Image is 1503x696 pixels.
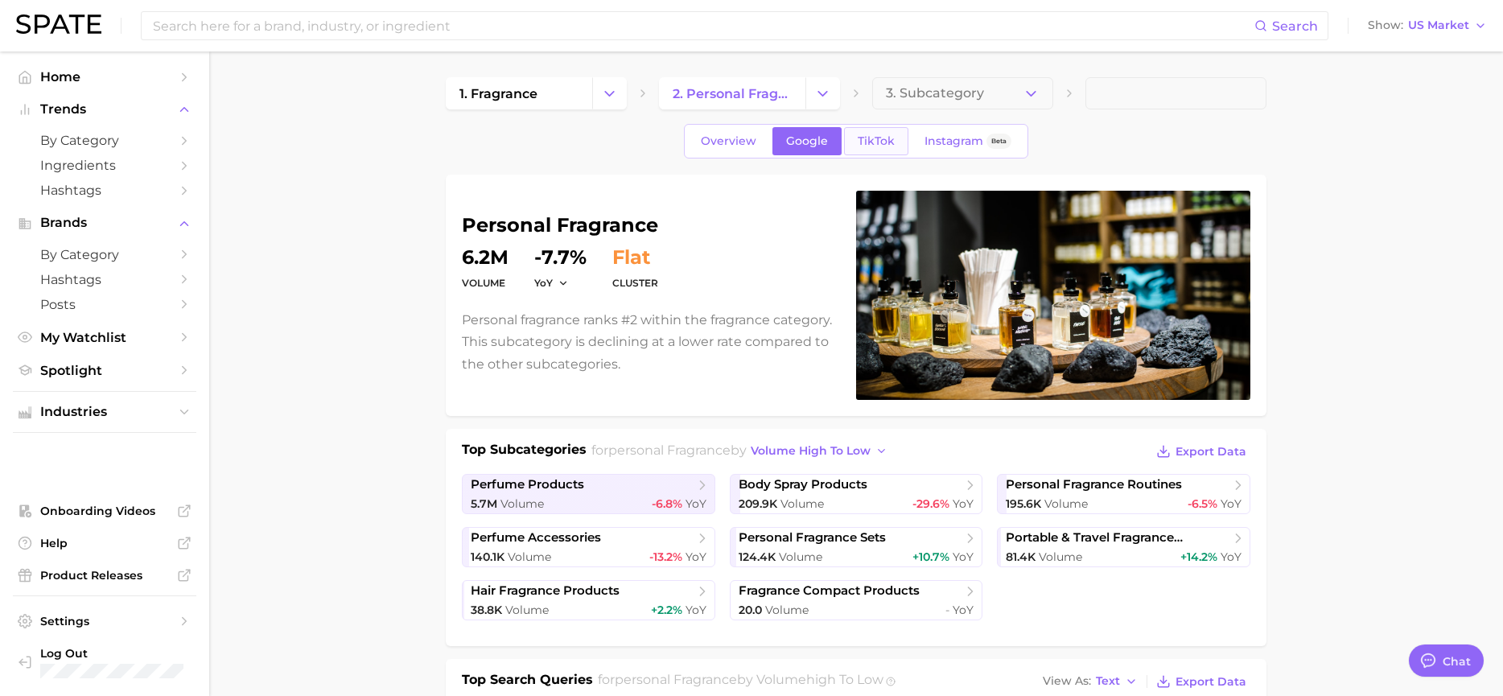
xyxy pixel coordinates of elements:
span: volume high to low [751,444,871,458]
span: YoY [953,603,974,617]
button: Change Category [805,77,840,109]
span: by Category [40,133,169,148]
a: portable & travel fragrance products81.4k Volume+14.2% YoY [997,527,1250,567]
a: Onboarding Videos [13,499,196,523]
a: Google [772,127,842,155]
h1: personal fragrance [462,216,837,235]
span: YoY [686,550,706,564]
span: +2.2% [651,603,682,617]
span: Instagram [924,134,983,148]
button: Trends [13,97,196,121]
span: hair fragrance products [471,583,620,599]
button: Export Data [1152,440,1250,463]
span: Export Data [1176,675,1246,689]
a: body spray products209.9k Volume-29.6% YoY [730,474,983,514]
span: US Market [1408,21,1469,30]
span: Ingredients [40,158,169,173]
span: Trends [40,102,169,117]
h1: Top Subcategories [462,440,587,464]
button: Brands [13,211,196,235]
button: Industries [13,400,196,424]
a: Settings [13,609,196,633]
span: YoY [953,496,974,511]
span: Beta [991,134,1007,148]
span: personal fragrance [608,443,731,458]
h1: Top Search Queries [462,670,593,693]
span: Onboarding Videos [40,504,169,518]
p: Personal fragrance ranks #2 within the fragrance category. This subcategory is declining at a low... [462,309,837,375]
span: Volume [508,550,551,564]
span: flat [612,248,650,267]
span: - [945,603,949,617]
span: Search [1272,19,1318,34]
span: Text [1096,677,1120,686]
a: Overview [687,127,770,155]
a: Hashtags [13,267,196,292]
span: Volume [1044,496,1088,511]
span: -29.6% [912,496,949,511]
a: by Category [13,128,196,153]
span: 2. personal fragrance [673,86,792,101]
span: -6.8% [652,496,682,511]
a: personal fragrance routines195.6k Volume-6.5% YoY [997,474,1250,514]
a: perfume products5.7m Volume-6.8% YoY [462,474,715,514]
a: Ingredients [13,153,196,178]
span: perfume products [471,477,584,492]
dd: -7.7% [534,248,587,267]
span: Overview [701,134,756,148]
span: 140.1k [471,550,504,564]
a: fragrance compact products20.0 Volume- YoY [730,580,983,620]
a: My Watchlist [13,325,196,350]
span: body spray products [739,477,867,492]
span: +14.2% [1180,550,1217,564]
span: 1. fragrance [459,86,537,101]
span: for by [591,443,892,458]
span: Spotlight [40,363,169,378]
span: YoY [534,276,553,290]
a: 2. personal fragrance [659,77,805,109]
button: View AsText [1039,671,1142,692]
span: Home [40,69,169,84]
span: 195.6k [1006,496,1041,511]
button: 3. Subcategory [872,77,1053,109]
span: YoY [686,496,706,511]
a: Home [13,64,196,89]
span: Settings [40,614,169,628]
button: Change Category [592,77,627,109]
button: volume high to low [747,440,892,462]
a: Posts [13,292,196,317]
span: 5.7m [471,496,497,511]
span: 3. Subcategory [886,86,984,101]
a: Help [13,531,196,555]
span: YoY [1221,496,1242,511]
a: 1. fragrance [446,77,592,109]
span: Log Out [40,646,221,661]
h2: for by Volume [598,670,883,693]
span: -6.5% [1188,496,1217,511]
span: Google [786,134,828,148]
dt: volume [462,274,509,293]
span: YoY [1221,550,1242,564]
span: Product Releases [40,568,169,583]
span: 38.8k [471,603,502,617]
span: perfume accessories [471,530,601,546]
span: Hashtags [40,183,169,198]
a: Hashtags [13,178,196,203]
span: 81.4k [1006,550,1036,564]
input: Search here for a brand, industry, or ingredient [151,12,1254,39]
span: personal fragrance sets [739,530,886,546]
span: Export Data [1176,445,1246,459]
span: portable & travel fragrance products [1006,530,1229,546]
span: fragrance compact products [739,583,920,599]
span: 209.9k [739,496,777,511]
span: +10.7% [912,550,949,564]
span: Volume [779,550,822,564]
button: ShowUS Market [1364,15,1491,36]
a: Log out. Currently logged in with e-mail jenine.guerriero@givaudan.com. [13,641,196,683]
a: by Category [13,242,196,267]
span: Brands [40,216,169,230]
span: Volume [765,603,809,617]
a: perfume accessories140.1k Volume-13.2% YoY [462,527,715,567]
span: TikTok [858,134,895,148]
span: Industries [40,405,169,419]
